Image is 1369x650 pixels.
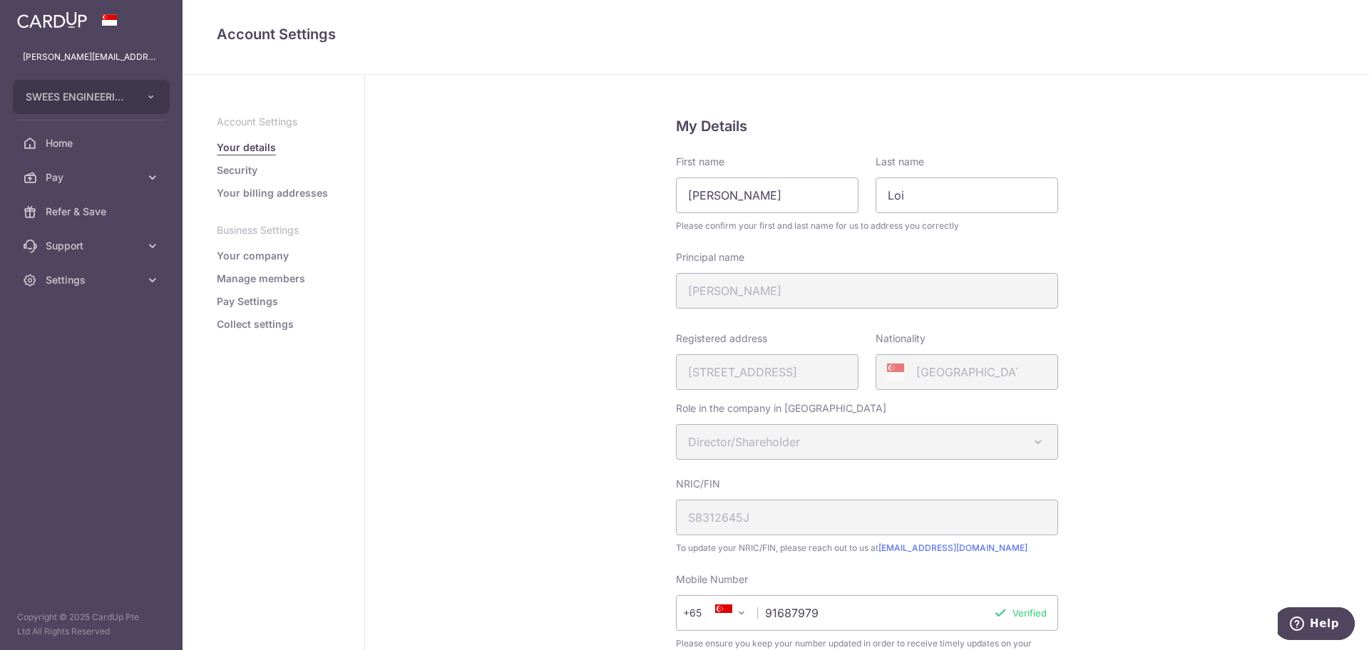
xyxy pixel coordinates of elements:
[32,10,61,23] span: Help
[676,155,724,169] label: First name
[676,541,1058,555] span: To update your NRIC/FIN, please reach out to us at
[676,331,767,346] label: Registered address
[683,604,722,621] span: +65
[217,317,294,331] a: Collect settings
[26,90,131,104] span: SWEES ENGINEERING CO (PTE.) LTD.
[217,223,330,237] p: Business Settings
[676,401,886,416] label: Role in the company in [GEOGRAPHIC_DATA]
[676,219,1058,233] span: Please confirm your first and last name for us to address you correctly
[46,205,140,219] span: Refer & Save
[23,50,160,64] p: [PERSON_NAME][EMAIL_ADDRESS][DOMAIN_NAME]
[17,11,87,29] img: CardUp
[676,424,1058,460] span: Director/Shareholder
[687,604,722,621] span: +65
[1278,607,1355,643] iframe: Opens a widget where you can find more information
[217,272,305,286] a: Manage members
[13,80,170,114] button: SWEES ENGINEERING CO (PTE.) LTD.
[676,572,748,587] label: Mobile Number
[676,177,858,213] input: First name
[217,294,278,309] a: Pay Settings
[46,239,140,253] span: Support
[876,331,926,346] label: Nationality
[46,170,140,185] span: Pay
[217,163,257,177] a: Security
[217,249,289,263] a: Your company
[217,186,328,200] a: Your billing addresses
[677,425,1057,459] span: Director/Shareholder
[46,136,140,150] span: Home
[217,23,1335,46] h4: Account Settings
[676,115,1058,138] h5: My Details
[876,177,1058,213] input: Last name
[878,542,1027,553] a: [EMAIL_ADDRESS][DOMAIN_NAME]
[217,115,330,129] p: Account Settings
[676,477,720,491] label: NRIC/FIN
[46,273,140,287] span: Settings
[217,140,276,155] a: Your details
[676,250,744,264] label: Principal name
[876,155,924,169] label: Last name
